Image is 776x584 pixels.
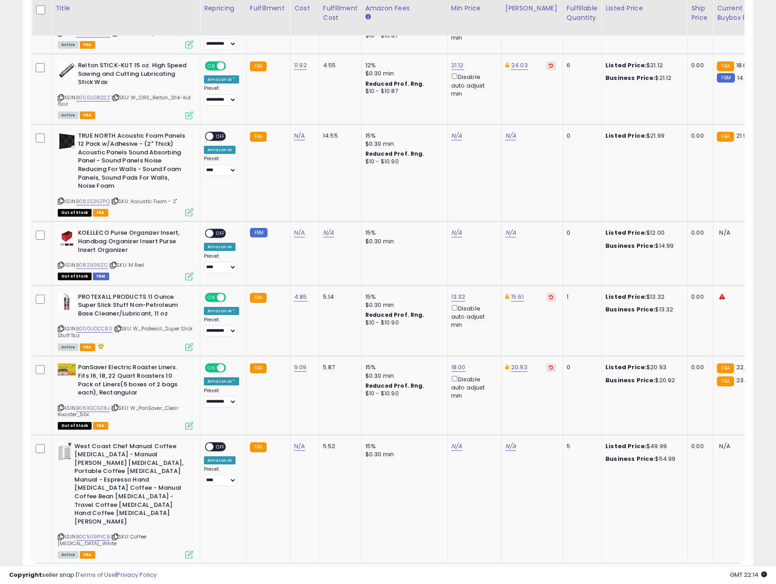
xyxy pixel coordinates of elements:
[58,111,79,119] span: All listings currently available for purchase on Amazon
[605,131,647,140] b: Listed Price:
[9,570,42,579] strong: Copyright
[294,292,307,301] a: 4.85
[76,261,108,269] a: B0821X36ZC
[58,41,79,49] span: All listings currently available for purchase on Amazon
[365,229,440,237] div: 15%
[58,229,76,247] img: 416zF719ChL._SL40_.jpg
[451,72,494,98] div: Disable auto adjust min
[111,30,185,37] span: | SKU: W_Rotary_Muffler 1/2"
[736,363,753,371] span: 22.94
[736,61,751,70] span: 18.63
[80,41,95,49] span: FBA
[58,442,72,460] img: 31nXsrVKs7L._SL40_.jpg
[58,229,193,279] div: ASIN:
[691,293,706,301] div: 0.00
[691,4,709,23] div: Ship Price
[691,442,706,450] div: 0.00
[605,442,647,450] b: Listed Price:
[206,62,217,70] span: ON
[206,364,217,372] span: ON
[717,4,763,23] div: Current Buybox Price
[451,228,462,237] a: N/A
[691,229,706,237] div: 0.00
[365,13,371,21] small: Amazon Fees.
[78,61,188,89] b: Relton STICK-KUT 15 oz. High Speed Sawing and Cutting Lubricating Stick Wax
[58,404,178,418] span: | SKU: W_PanSaver_Clear Roaster_5bx
[93,209,108,217] span: FBA
[365,301,440,309] div: $0.30 min
[250,442,267,452] small: FBA
[58,293,76,311] img: 41MIXvJ9JwL._SL40_.jpg
[109,261,144,269] span: | SKU: M Red
[204,307,239,315] div: Amazon AI *
[605,292,647,301] b: Listed Price:
[365,132,440,140] div: 15%
[294,61,307,70] a: 11.92
[204,4,242,13] div: Repricing
[365,88,440,95] div: $10 - $10.87
[605,305,655,314] b: Business Price:
[605,4,684,13] div: Listed Price
[80,551,95,559] span: FBA
[111,198,177,205] span: | SKU: Acoustic Foam - 2"
[717,61,734,71] small: FBA
[77,570,115,579] a: Terms of Use
[717,73,734,83] small: FBM
[451,131,462,140] a: N/A
[717,376,734,386] small: FBA
[78,293,188,320] b: PROTEXALL PRODUCTS 11 Ounce Super Slick Stuff Non-Petroleum Base Cleaner/Lubricant, 11 oz
[505,442,516,451] a: N/A
[58,5,193,47] div: ASIN:
[58,442,193,558] div: ASIN:
[719,442,730,450] span: N/A
[605,363,680,371] div: $20.93
[58,132,193,216] div: ASIN:
[719,228,730,237] span: N/A
[365,237,440,246] div: $0.30 min
[365,319,440,327] div: $10 - $10.90
[294,4,315,13] div: Cost
[323,363,355,371] div: 5.87
[691,363,706,371] div: 0.00
[74,442,184,528] b: West Coast Chef Manual Coffee [MEDICAL_DATA] - Manual [PERSON_NAME] [MEDICAL_DATA], Portable Coff...
[204,85,239,106] div: Preset:
[58,94,191,107] span: | SKU: W_ORS_Relton_Stik-Kut 15oz
[365,150,425,158] b: Reduced Prof. Rng.
[204,253,239,273] div: Preset:
[323,228,334,237] a: N/A
[80,111,95,119] span: FBA
[605,376,655,385] b: Business Price:
[204,243,236,251] div: Amazon AI
[730,570,767,579] span: 2025-09-8 22:14 GMT
[78,229,188,256] b: KOELLECO Purse Organizer Insert, Handbag Organizer Insert Purse Insert Organizer
[76,325,112,333] a: B000UDCC80
[76,198,110,205] a: B082S36ZPQ
[605,442,680,450] div: $49.99
[76,533,110,541] a: B0C5G9PVCB
[605,454,655,463] b: Business Price:
[58,343,79,351] span: All listings currently available for purchase on Amazon
[294,442,305,451] a: N/A
[365,450,440,459] div: $0.30 min
[250,293,267,303] small: FBA
[717,132,734,142] small: FBA
[250,61,267,71] small: FBA
[58,61,76,79] img: 41fVD5Y76uL._SL40_.jpg
[93,422,108,430] span: FBA
[736,376,753,385] span: 23.46
[78,363,188,399] b: PanSaver Electric Roaster Liners. Fits 16, 18, 22 Quart Roasters 10 Pack of Liners(5 boxes of 2 b...
[250,363,267,373] small: FBA
[78,132,188,193] b: TRUE NORTH Acoustic Foam Panels 12 Pack w/Adhesive - (2" Thick) Acoustic Panels Sound Absorbing P...
[567,442,595,450] div: 5
[323,442,355,450] div: 5.52
[58,273,92,280] span: All listings that are currently out of stock and unavailable for purchase on Amazon
[505,4,559,13] div: [PERSON_NAME]
[451,442,462,451] a: N/A
[58,293,193,350] div: ASIN:
[204,456,236,464] div: Amazon AI
[605,229,680,237] div: $12.00
[451,363,466,372] a: 18.00
[567,61,595,70] div: 6
[225,293,239,301] span: OFF
[250,4,286,13] div: Fulfillment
